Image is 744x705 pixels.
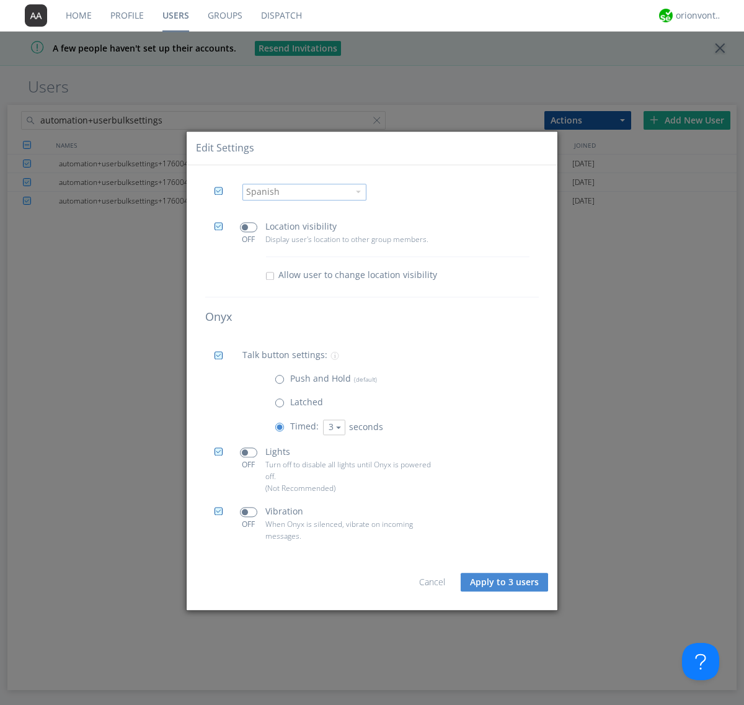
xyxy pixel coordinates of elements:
p: Location visibility [265,220,337,233]
div: OFF [234,234,262,245]
img: 373638.png [25,4,47,27]
p: Timed: [290,420,319,433]
span: Allow user to change location visibility [278,269,437,281]
h4: Onyx [205,311,539,323]
button: Apply to 3 users [461,573,548,592]
p: Vibration [265,505,303,518]
span: (default) [351,375,377,384]
p: Talk button settings: [242,348,327,362]
p: Display user's location to other group members. [265,234,436,246]
button: 3 [323,420,345,435]
p: Lights [265,445,290,459]
span: seconds [349,420,383,432]
img: caret-down-sm.svg [356,191,361,194]
p: (Not Recommended) [265,483,436,495]
div: OFF [234,459,262,470]
img: 29d36aed6fa347d5a1537e7736e6aa13 [659,9,673,22]
p: When Onyx is silenced, vibrate on incoming messages. [265,518,436,542]
p: Latched [290,396,323,410]
div: orionvontas+atlas+automation+org2 [676,9,722,22]
p: Turn off to disable all lights until Onyx is powered off. [265,459,436,482]
div: OFF [234,519,262,529]
p: Push and Hold [290,372,377,385]
div: Spanish [246,186,348,199]
a: Cancel [419,577,445,588]
div: Edit Settings [196,141,254,155]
